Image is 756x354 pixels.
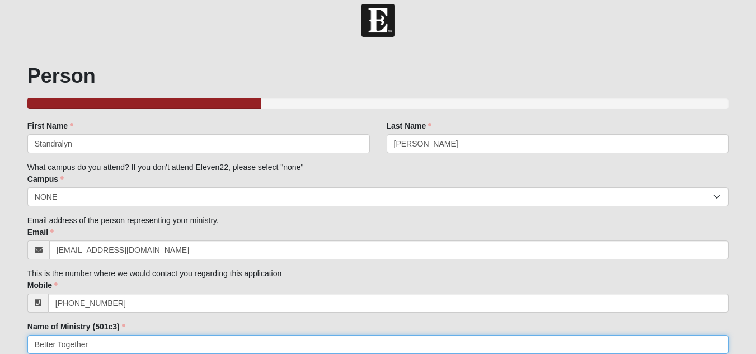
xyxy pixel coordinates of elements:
[27,226,54,238] label: Email
[27,173,64,185] label: Campus
[27,64,729,88] h1: Person
[361,4,395,37] img: Church of Eleven22 Logo
[27,321,125,332] label: Name of Ministry (501c3)
[27,120,73,131] label: First Name
[27,280,58,291] label: Mobile
[387,120,432,131] label: Last Name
